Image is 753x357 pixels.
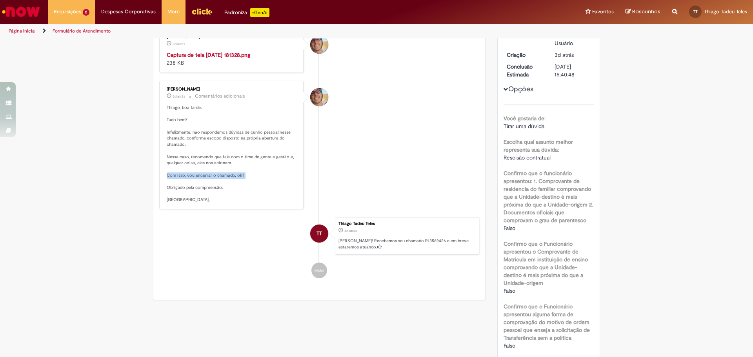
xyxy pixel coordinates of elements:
span: 3d atrás [173,94,185,99]
img: ServiceNow [1,4,41,20]
span: TT [693,9,698,14]
li: Thiago Tadeu Teles [159,217,479,255]
span: More [167,8,180,16]
div: [DATE] 15:40:48 [555,63,591,78]
span: Rascunhos [632,8,660,15]
div: Thiago Tadeu Teles [310,225,328,243]
ul: Trilhas de página [6,24,496,38]
b: Você gostaria de: [504,115,546,122]
dt: Conclusão Estimada [501,63,549,78]
time: 26/09/2025 09:40:43 [555,51,574,58]
div: [PERSON_NAME] [167,87,297,92]
p: [PERSON_NAME]! Recebemos seu chamado R13569426 e em breve estaremos atuando. [338,238,475,250]
b: Confirmo que o Funcionário apresentou o Comprovante de Matricula em instituição de ensino comprov... [504,240,588,286]
b: Confirmo que o Funcionário apresentou alguma forma de comprovação do motivo de ordem pessoal que ... [504,303,590,341]
span: Tirar uma dúvida [504,123,544,130]
dt: Criação [501,51,549,59]
div: 238 KB [167,51,297,67]
span: 3d atrás [173,42,185,46]
span: Thiago Tadeu Teles [704,8,747,15]
span: 3d atrás [555,51,574,58]
div: Thiago Tadeu Teles [338,221,475,226]
span: Despesas Corporativas [101,8,156,16]
span: 2 [83,9,89,16]
span: 3d atrás [344,228,357,233]
span: Falso [504,342,515,349]
small: Comentários adicionais [195,93,245,100]
p: Thiago, boa tarde. Tudo bem? Infelizmente, não respondemos dúvidas de cunho pessoal nesse chamado... [167,105,297,203]
b: Confirmo que o funcionário apresentou: 1. Comprovante de residencia do familiar comprovando que a... [504,170,593,224]
span: Favoritos [592,8,614,16]
a: Formulário de Atendimento [53,28,111,34]
a: Página inicial [9,28,36,34]
time: 26/09/2025 09:40:43 [344,228,357,233]
div: 26/09/2025 09:40:43 [555,51,591,59]
span: Falso [504,225,515,232]
time: 26/09/2025 18:18:03 [173,42,185,46]
div: Pedro Henrique De Oliveira Alves [310,36,328,54]
img: click_logo_yellow_360x200.png [191,5,213,17]
span: Requisições [54,8,81,16]
div: Pedro Henrique De Oliveira Alves [310,88,328,106]
div: Padroniza [224,8,269,17]
span: Falso [504,287,515,294]
span: TT [316,224,322,243]
a: Captura de tela [DATE] 181328.png [167,51,250,58]
ul: Histórico de tíquete [159,20,479,286]
time: 26/09/2025 18:16:57 [173,94,185,99]
b: Escolha qual assunto melhor representa sua dúvida: [504,138,573,153]
div: Pendente Usuário [555,31,591,47]
a: Rascunhos [626,8,660,16]
span: Rescisão contratual [504,154,551,161]
p: +GenAi [250,8,269,17]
